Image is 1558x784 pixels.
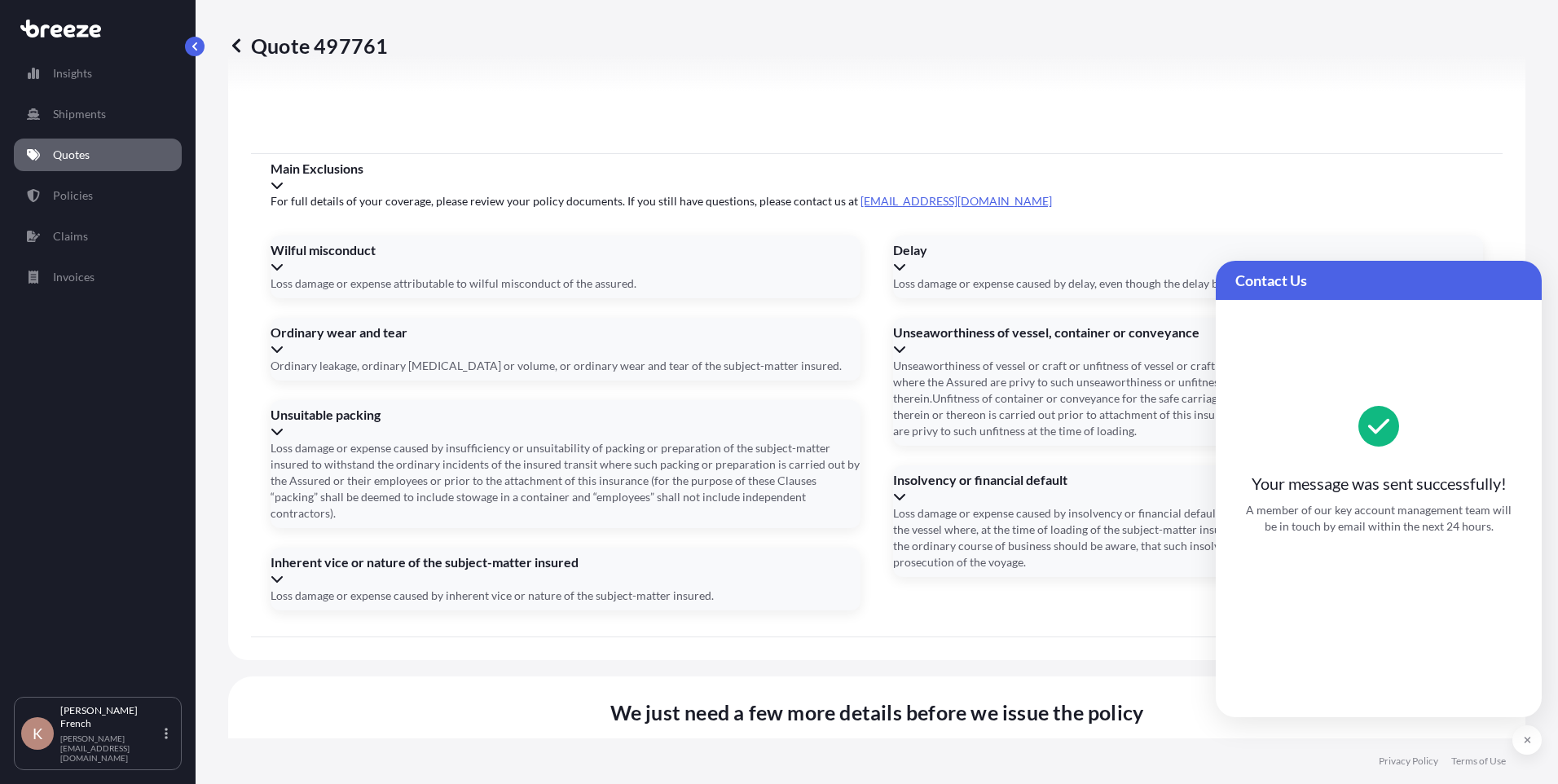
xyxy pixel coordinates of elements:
p: [PERSON_NAME][EMAIL_ADDRESS][DOMAIN_NAME] [60,733,161,763]
a: Terms of Use [1451,755,1506,768]
div: Inherent vice or nature of the subject-matter insured [271,554,860,587]
span: We just need a few more details before we issue the policy [610,699,1144,725]
a: Insights [14,57,182,90]
p: Invoices [53,269,95,285]
a: Privacy Policy [1379,755,1438,768]
span: Wilful misconduct [271,242,860,258]
div: Unseaworthiness of vessel, container or conveyance [893,324,1483,357]
p: Quote 497761 [228,33,388,59]
div: Ordinary wear and tear [271,324,860,357]
a: Shipments [14,98,182,130]
span: Unsuitable packing [271,407,860,423]
span: Delay [893,242,1483,258]
div: Main Exclusions [271,161,1483,193]
a: [EMAIL_ADDRESS][DOMAIN_NAME] [860,194,1052,208]
a: Claims [14,220,182,253]
span: Inherent vice or nature of the subject-matter insured [271,554,860,570]
span: A member of our key account management team will be in touch by email within the next 24 hours. [1245,502,1512,535]
span: Unseaworthiness of vessel or craft or unfitness of vessel or craft for the safe carriage of the s... [893,358,1483,439]
div: Wilful misconduct [271,242,860,275]
p: Policies [53,187,93,204]
span: Loss damage or expense attributable to wilful misconduct of the assured. [271,275,636,292]
a: Policies [14,179,182,212]
p: Claims [53,228,88,244]
div: Delay [893,242,1483,275]
span: Contact Us [1235,271,1522,290]
p: Shipments [53,106,106,122]
div: Unsuitable packing [271,407,860,439]
span: Ordinary leakage, ordinary [MEDICAL_DATA] or volume, or ordinary wear and tear of the subject-mat... [271,358,842,374]
span: Loss damage or expense caused by insolvency or financial default of the owners managers charterer... [893,505,1483,570]
span: Insolvency or financial default [893,472,1483,488]
a: Quotes [14,139,182,171]
p: Insights [53,65,92,81]
p: [PERSON_NAME] French [60,704,161,730]
span: K [33,725,42,742]
span: Ordinary wear and tear [271,324,860,341]
a: Invoices [14,261,182,293]
span: For full details of your coverage, please review your policy documents. If you still have questio... [271,193,1483,209]
span: Loss damage or expense caused by inherent vice or nature of the subject-matter insured. [271,588,714,604]
div: Insolvency or financial default [893,472,1483,504]
p: Quotes [53,147,90,163]
span: Your message was sent successfully! [1252,471,1507,496]
span: Main Exclusions [271,161,1483,177]
span: Unseaworthiness of vessel, container or conveyance [893,324,1483,341]
span: Loss damage or expense caused by delay, even though the delay be caused by a risk insured against. [893,275,1387,292]
span: Loss damage or expense caused by insufficiency or unsuitability of packing or preparation of the ... [271,440,860,522]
